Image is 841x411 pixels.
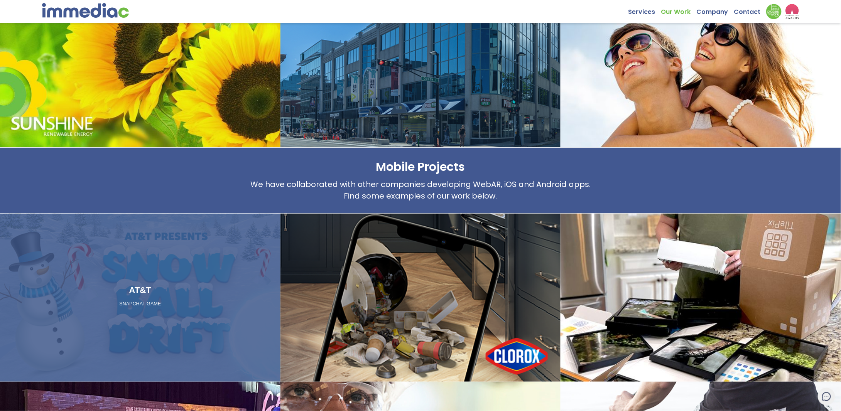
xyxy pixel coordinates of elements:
[785,4,799,19] img: logo2_wea_nobg.webp
[3,301,277,308] p: SNAPCHAT GAME
[84,179,757,202] p: We have collaborated with other companies developing WebAR, iOS and Android apps. Find some examp...
[734,4,766,16] a: Contact
[42,3,129,18] img: immediac
[696,4,734,16] a: Company
[661,4,696,16] a: Our Work
[766,4,782,19] img: Down
[376,159,465,175] h2: Mobile Projects
[628,4,661,16] a: Services
[3,284,277,297] h3: AT&T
